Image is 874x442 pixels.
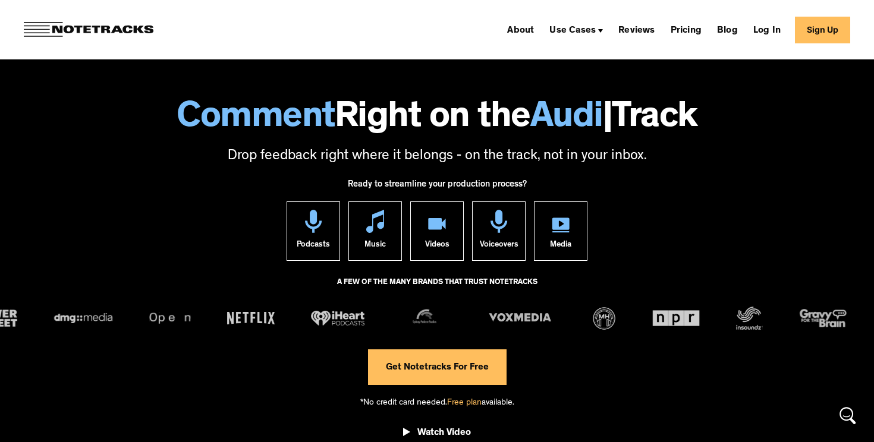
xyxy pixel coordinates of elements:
a: About [502,20,539,39]
div: A FEW OF THE MANY BRANDS THAT TRUST NOTETRACKS [337,273,537,305]
div: Voiceovers [480,233,518,260]
span: | [603,101,612,138]
div: Ready to streamline your production process? [348,173,527,201]
a: Sign Up [795,17,850,43]
div: Watch Video [417,427,471,439]
span: Comment [177,101,335,138]
a: Reviews [614,20,659,39]
div: Use Cases [549,26,596,36]
a: Videos [410,201,464,261]
a: Log In [749,20,785,39]
div: Music [364,233,386,260]
div: Use Cases [545,20,608,39]
span: Free plan [447,399,482,408]
span: Audi [530,101,603,138]
div: Media [550,233,571,260]
a: Media [534,201,587,261]
p: Drop feedback right where it belongs - on the track, not in your inbox. [12,147,862,167]
a: Blog [712,20,743,39]
div: Podcasts [297,233,330,260]
a: Pricing [666,20,706,39]
a: Music [348,201,402,261]
a: Voiceovers [472,201,526,261]
a: Podcasts [287,201,340,261]
div: Open Intercom Messenger [834,402,862,430]
div: *No credit card needed. available. [360,385,514,419]
div: Videos [425,233,449,260]
h1: Right on the Track [12,101,862,138]
a: Get Notetracks For Free [368,349,507,385]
